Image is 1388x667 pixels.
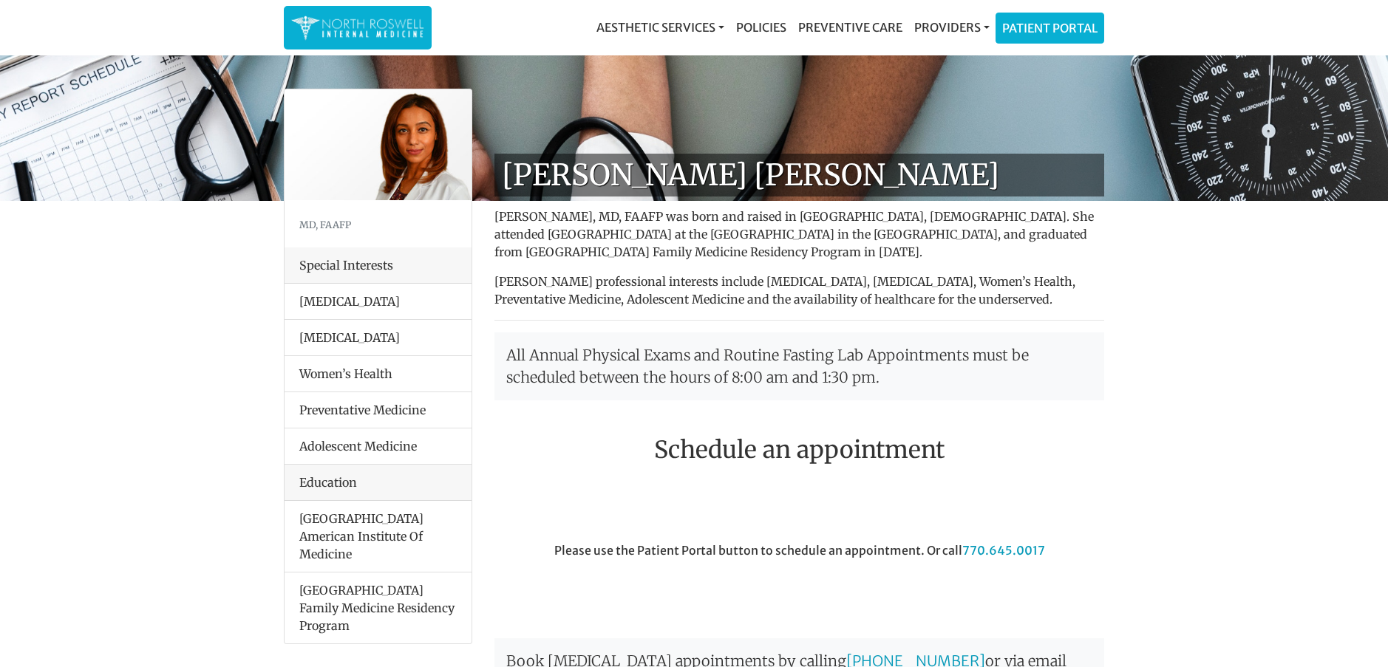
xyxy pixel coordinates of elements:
[494,436,1104,464] h2: Schedule an appointment
[591,13,730,42] a: Aesthetic Services
[792,13,908,42] a: Preventive Care
[483,541,1115,624] div: Please use the Patient Portal button to schedule an appointment. Or call
[285,465,472,501] div: Education
[285,319,472,356] li: [MEDICAL_DATA]
[730,13,792,42] a: Policies
[908,13,996,42] a: Providers
[285,247,472,284] div: Special Interests
[996,13,1103,43] a: Patient Portal
[494,273,1104,308] p: [PERSON_NAME] professional interests include [MEDICAL_DATA], [MEDICAL_DATA], Women’s Health, Prev...
[291,13,424,42] img: North Roswell Internal Medicine
[285,391,472,428] li: Preventative Medicine
[494,208,1104,261] p: [PERSON_NAME], MD, FAAFP was born and raised in [GEOGRAPHIC_DATA], [DEMOGRAPHIC_DATA]. She attend...
[285,355,472,392] li: Women’s Health
[285,89,472,200] img: Dr. Farah Mubarak Ali MD, FAAFP
[285,284,472,320] li: [MEDICAL_DATA]
[285,428,472,465] li: Adolescent Medicine
[285,501,472,572] li: [GEOGRAPHIC_DATA] American Institute Of Medicine
[494,332,1104,400] p: All Annual Physical Exams and Routine Fasting Lab Appointments must be scheduled between the hour...
[494,154,1104,196] h1: [PERSON_NAME] [PERSON_NAME]
[285,572,472,643] li: [GEOGRAPHIC_DATA] Family Medicine Residency Program
[962,543,1045,558] a: 770.645.0017
[299,219,351,230] small: MD, FAAFP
